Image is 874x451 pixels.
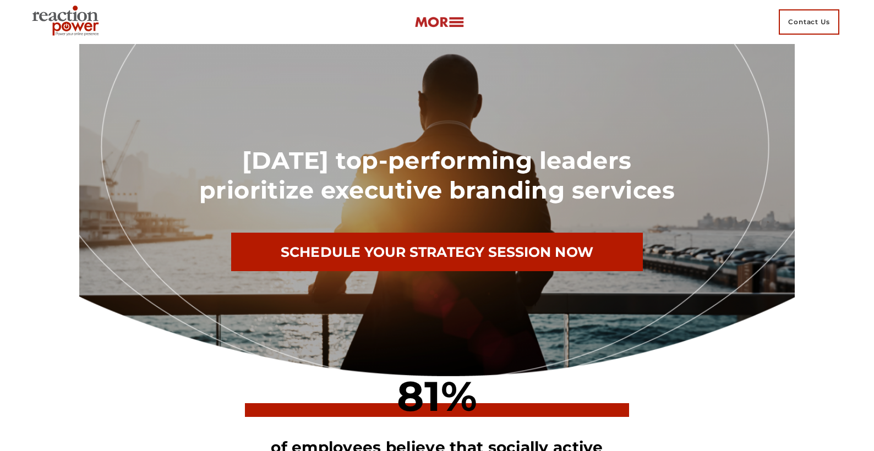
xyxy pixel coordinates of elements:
[28,2,107,42] img: Executive Branding | Personal Branding Agency
[414,16,464,29] img: more-btn.png
[779,9,839,35] span: Contact Us
[88,362,786,431] p: 81%
[231,233,642,271] a: SCHEDULE YOUR STRATEGY SESSION NOW
[96,146,778,205] h2: [DATE] top-performing leaders prioritize executive branding services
